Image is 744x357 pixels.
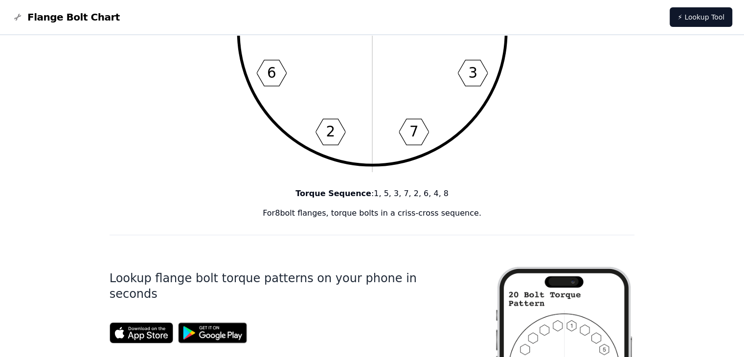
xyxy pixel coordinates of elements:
p: : 1, 5, 3, 7, 2, 6, 4, 8 [110,188,635,200]
a: Flange Bolt Chart LogoFlange Bolt Chart [12,10,120,24]
img: Get it on Google Play [173,317,252,348]
img: Flange Bolt Chart Logo [12,11,23,23]
img: App Store badge for the Flange Bolt Chart app [110,322,173,343]
text: 7 [409,123,418,140]
text: 2 [326,123,335,140]
b: Torque Sequence [295,189,371,198]
p: For 8 bolt flanges, torque bolts in a criss-cross sequence. [110,207,635,219]
text: 6 [267,65,276,81]
text: 3 [468,65,477,81]
a: ⚡ Lookup Tool [670,7,732,27]
h1: Lookup flange bolt torque patterns on your phone in seconds [110,270,463,302]
span: Flange Bolt Chart [27,10,120,24]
